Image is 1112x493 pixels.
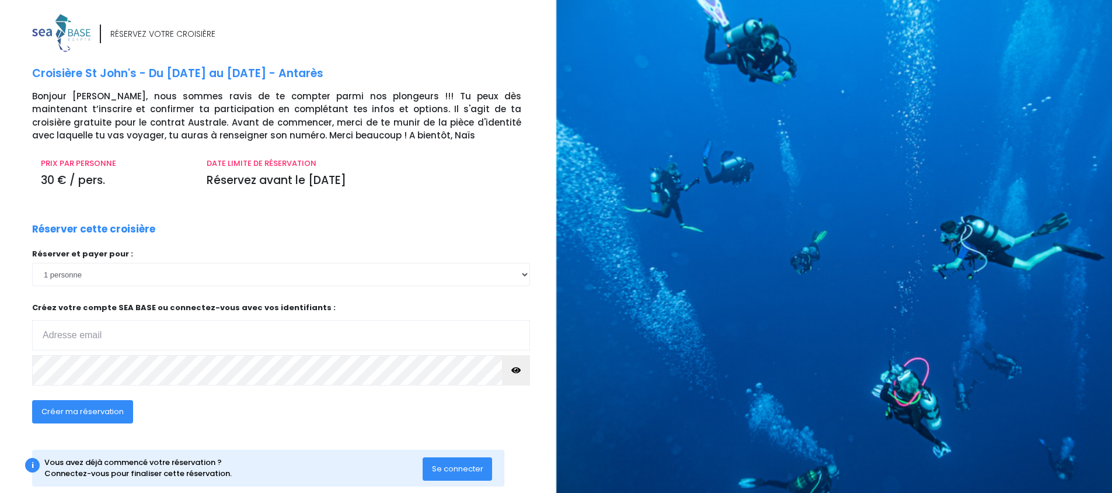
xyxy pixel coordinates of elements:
[44,457,423,480] div: Vous avez déjà commencé votre réservation ? Connectez-vous pour finaliser cette réservation.
[41,158,189,169] p: PRIX PAR PERSONNE
[423,463,493,473] a: Se connecter
[207,172,521,189] p: Réservez avant le [DATE]
[110,28,215,40] div: RÉSERVEZ VOTRE CROISIÈRE
[32,400,133,423] button: Créer ma réservation
[432,463,483,474] span: Se connecter
[207,158,521,169] p: DATE LIMITE DE RÉSERVATION
[25,458,40,473] div: i
[32,90,548,143] p: Bonjour [PERSON_NAME], nous sommes ravis de te compter parmi nos plongeurs !!! Tu peux dès mainte...
[32,248,530,260] p: Réserver et payer pour :
[423,457,493,481] button: Se connecter
[32,320,530,350] input: Adresse email
[41,172,189,189] p: 30 € / pers.
[32,65,548,82] p: Croisière St John's - Du [DATE] au [DATE] - Antarès
[32,222,155,237] p: Réserver cette croisière
[32,14,90,52] img: logo_color1.png
[32,302,530,350] p: Créez votre compte SEA BASE ou connectez-vous avec vos identifiants :
[41,406,124,417] span: Créer ma réservation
